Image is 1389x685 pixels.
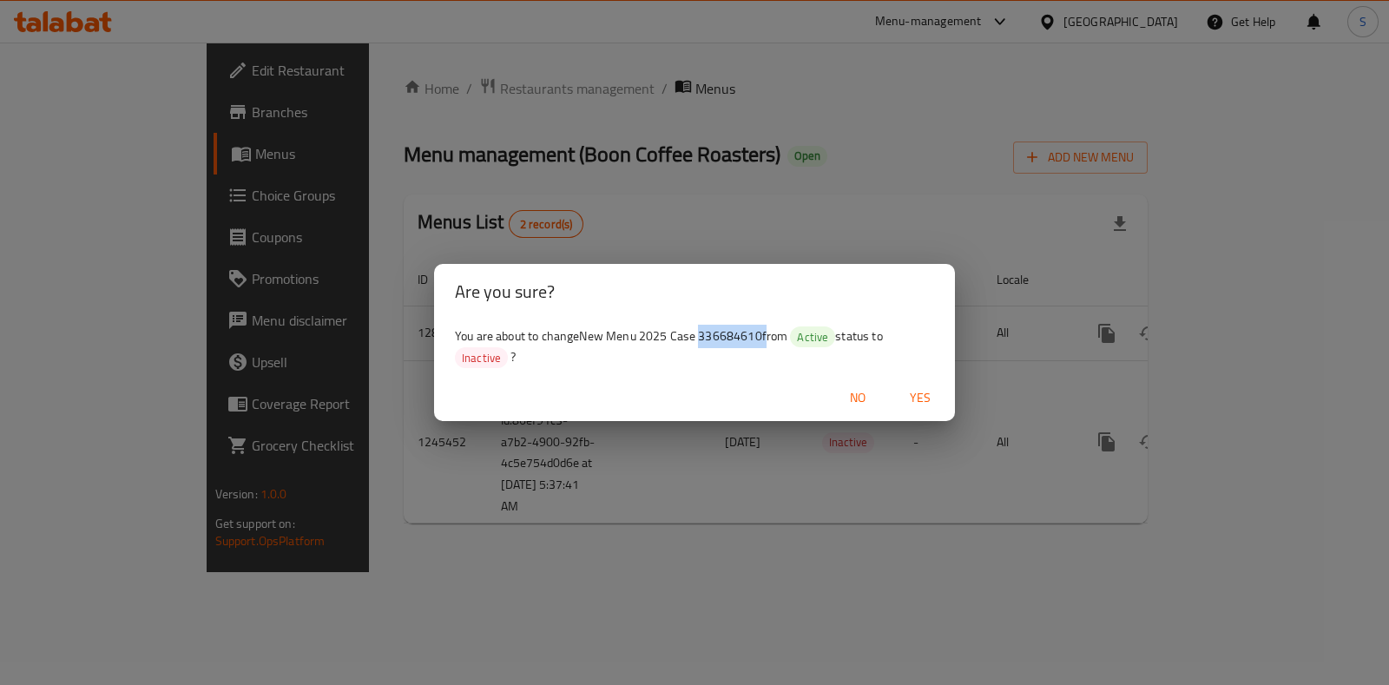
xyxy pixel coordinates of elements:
h2: Are you sure? [455,278,934,306]
div: Inactive [455,347,508,368]
button: Yes [892,382,948,414]
button: No [830,382,885,414]
span: Inactive [455,350,508,366]
span: Active [790,329,835,346]
span: No [837,387,879,409]
span: You are about to change New Menu 2025 Case 336684610 from status to ? [455,325,883,368]
span: Yes [899,387,941,409]
div: Active [790,326,835,347]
